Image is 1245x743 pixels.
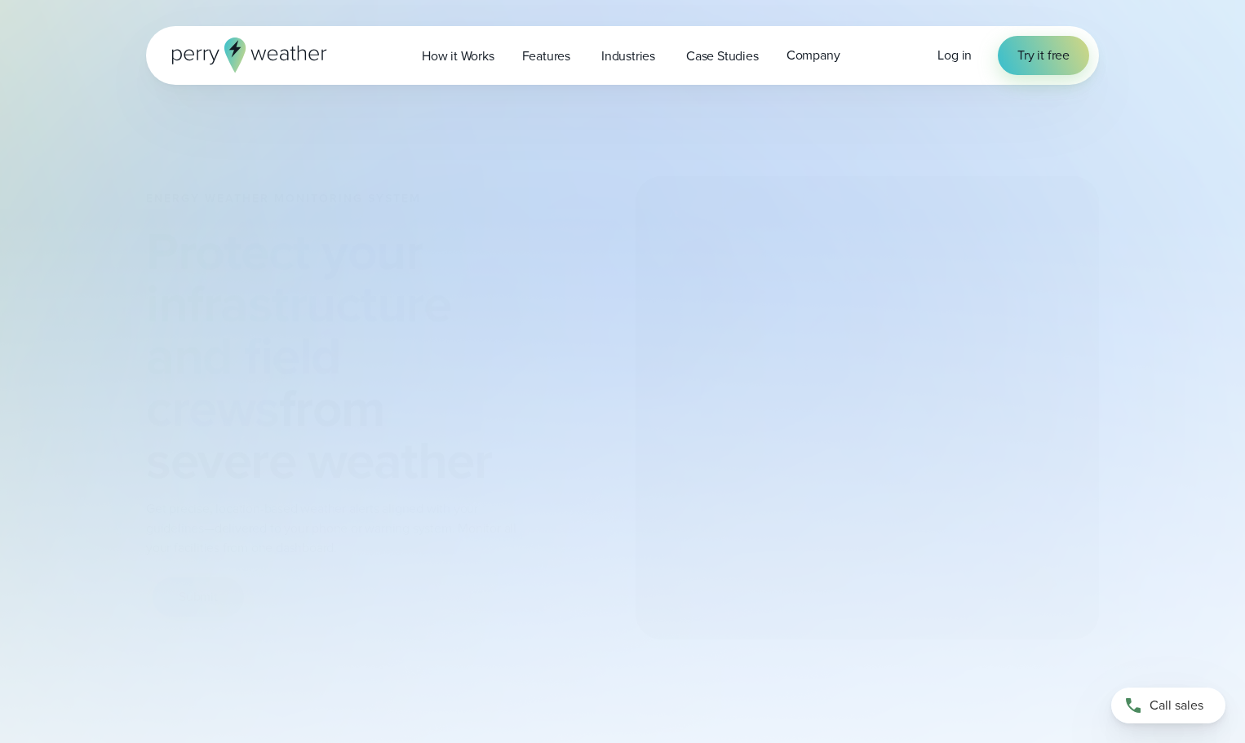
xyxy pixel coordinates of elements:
span: Company [786,46,840,65]
a: Log in [937,46,972,65]
span: Try it free [1017,46,1070,65]
a: Try it free [998,36,1089,75]
span: Industries [601,46,655,66]
span: Features [522,46,570,66]
a: Call sales [1111,688,1225,723]
a: How it Works [408,39,508,73]
span: Log in [937,46,972,64]
span: Call sales [1150,696,1203,715]
span: How it Works [422,46,494,66]
span: Case Studies [686,46,759,66]
a: Case Studies [672,39,773,73]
